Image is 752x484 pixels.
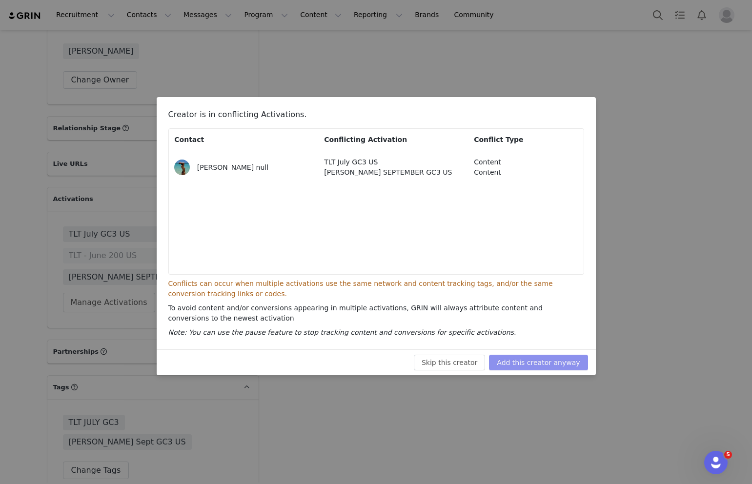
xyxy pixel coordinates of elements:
[168,303,584,323] p: To avoid content and/or conversions appearing in multiple activations, GRIN will always attribute...
[474,157,576,167] p: Content
[324,167,460,178] p: [PERSON_NAME] SEPTEMBER GC3 US
[474,136,523,143] span: Conflict Type
[704,451,728,474] iframe: Intercom live chat
[489,355,588,370] button: Add this creator anyway
[8,8,401,19] body: Rich Text Area. Press ALT-0 for help.
[324,157,460,167] p: TLT July GC3 US
[168,327,584,338] p: Note: You can use the pause feature to stop tracking content and conversions for specific activat...
[168,109,584,124] h3: Creator is in conflicting Activations.
[474,167,576,178] p: Content
[168,279,584,299] p: Conflicts can occur when multiple activations use the same network and content tracking tags, and...
[174,160,190,175] img: 02d46c63-f08a-4f28-b16e-c490e27b61a8.jpg
[197,163,268,171] span: [PERSON_NAME] null
[324,136,407,143] span: Conflicting Activation
[724,451,732,459] span: 5
[174,136,204,143] span: Contact
[414,355,485,370] button: Skip this creator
